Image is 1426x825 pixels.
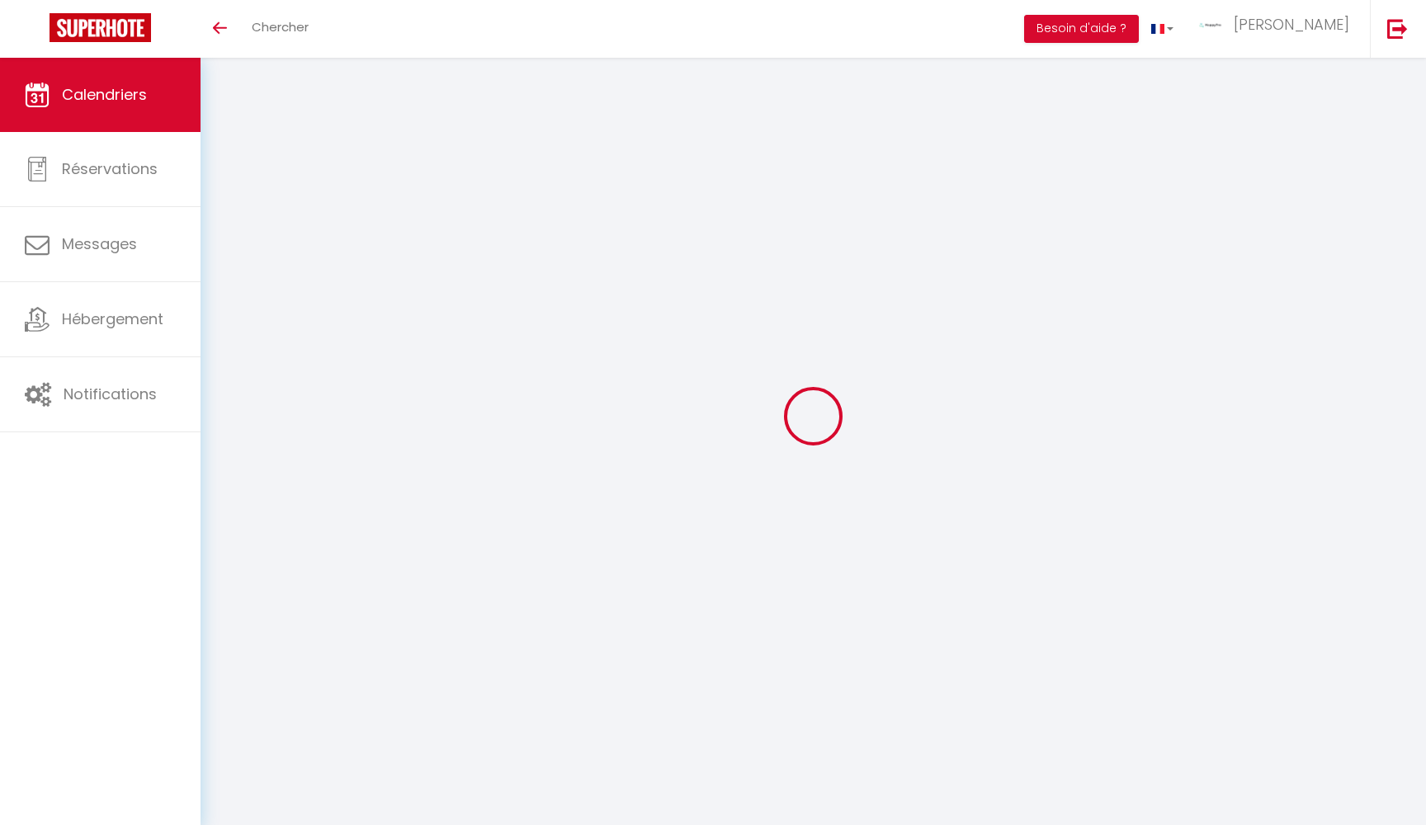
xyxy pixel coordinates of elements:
[62,158,158,179] span: Réservations
[1024,15,1139,43] button: Besoin d'aide ?
[1198,21,1223,29] img: ...
[64,384,157,404] span: Notifications
[50,13,151,42] img: Super Booking
[252,18,309,35] span: Chercher
[62,233,137,254] span: Messages
[62,309,163,329] span: Hébergement
[1234,14,1349,35] span: [PERSON_NAME]
[1387,18,1408,39] img: logout
[62,84,147,105] span: Calendriers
